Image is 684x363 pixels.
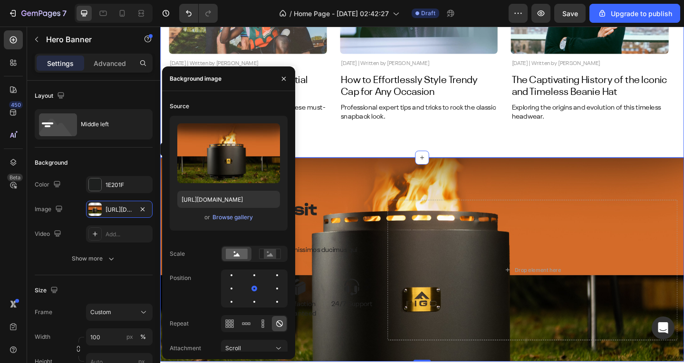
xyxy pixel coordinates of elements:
p: 7 [62,8,67,19]
input: px% [86,328,153,345]
button: Show more [35,250,153,267]
button: Upgrade to publish [589,4,680,23]
div: Position [170,274,191,282]
div: Undo/Redo [179,4,218,23]
p: 24/7 Support [186,298,232,308]
img: preview-image [177,123,280,183]
div: Hero Banner [12,130,50,138]
button: % [124,331,135,343]
h2: How to Effortlessly Style Trendy Cap for Any Occasion [196,51,368,79]
div: 1E201F [106,181,150,189]
div: Middle left [81,113,139,135]
img: 432750572815254551-e5125dd1-a438-4f9e-8a8c-69bc47f9cb73.svg [21,274,40,293]
div: Drop element here [386,261,436,269]
img: 432750572815254551-86e3c9c3-3d38-47ca-8a24-ccf9e66a76bf.svg [81,274,100,293]
button: Scroll [221,340,288,357]
div: Source [170,102,189,111]
span: Save [562,9,578,18]
button: Save [554,4,586,23]
div: Show more [72,254,116,263]
p: Satisfaction Guaranteed [126,298,173,318]
img: 432750572815254551-f2f77318-14fc-47f8-99ac-2a4612510277.svg [140,274,159,293]
div: Scale [170,250,185,258]
p: [DATE] | Written by [PERSON_NAME] [383,37,553,45]
span: Custom [90,308,111,316]
button: 7 [4,4,71,23]
p: Exploring the origins and evolution of this timeless headwear. [383,84,553,104]
div: [URL][DOMAIN_NAME] [106,205,133,214]
input: https://example.com/image.jpg [177,191,280,208]
p: Free Shipping [8,298,54,307]
div: Upgrade to publish [597,9,672,19]
p: Hero Banner [46,34,127,45]
p: [DATE] | Written by [PERSON_NAME] [197,37,367,45]
span: Draft [421,9,435,18]
p: Advanced [94,58,126,68]
span: Scroll [225,344,241,352]
button: px [137,331,149,343]
button: Custom [86,304,153,321]
h2: The Captivating History of the Iconic and Timeless Beanie Hat [382,51,554,79]
button: Browse gallery [212,213,253,222]
iframe: Design area [160,27,684,363]
p: 100% Money-Back [67,298,114,318]
p: At vero eos et accusamus et iusto odio dignissimos ducimus qui blanditiis praesentium voluptatum [8,239,231,259]
div: Image [35,203,65,216]
div: px [126,333,133,341]
div: Video [35,228,63,241]
h2: The standard sit Lorem Ipsum [7,189,232,230]
span: or [204,212,210,223]
span: Home Page - [DATE] 02:42:27 [294,9,389,19]
label: Frame [35,308,52,316]
div: Attachment [170,344,201,353]
span: / [289,9,292,19]
div: 450 [9,101,23,109]
div: Open Intercom Messenger [652,316,674,339]
label: Width [35,333,50,341]
div: Color [35,178,63,191]
p: Settings [47,58,74,68]
img: 432750572815254551-55e4a0fd-8097-43be-86e3-ee3bab9028b0.svg [199,274,218,293]
div: % [140,333,146,341]
div: Beta [7,174,23,181]
div: Add... [106,230,150,239]
div: Background [35,158,67,167]
div: Repeat [170,319,189,328]
p: Professional expert tips and tricks to rock the classic snapback look. [197,84,367,104]
div: Background image [170,74,222,83]
div: Size [35,284,60,297]
div: Layout [35,90,67,102]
